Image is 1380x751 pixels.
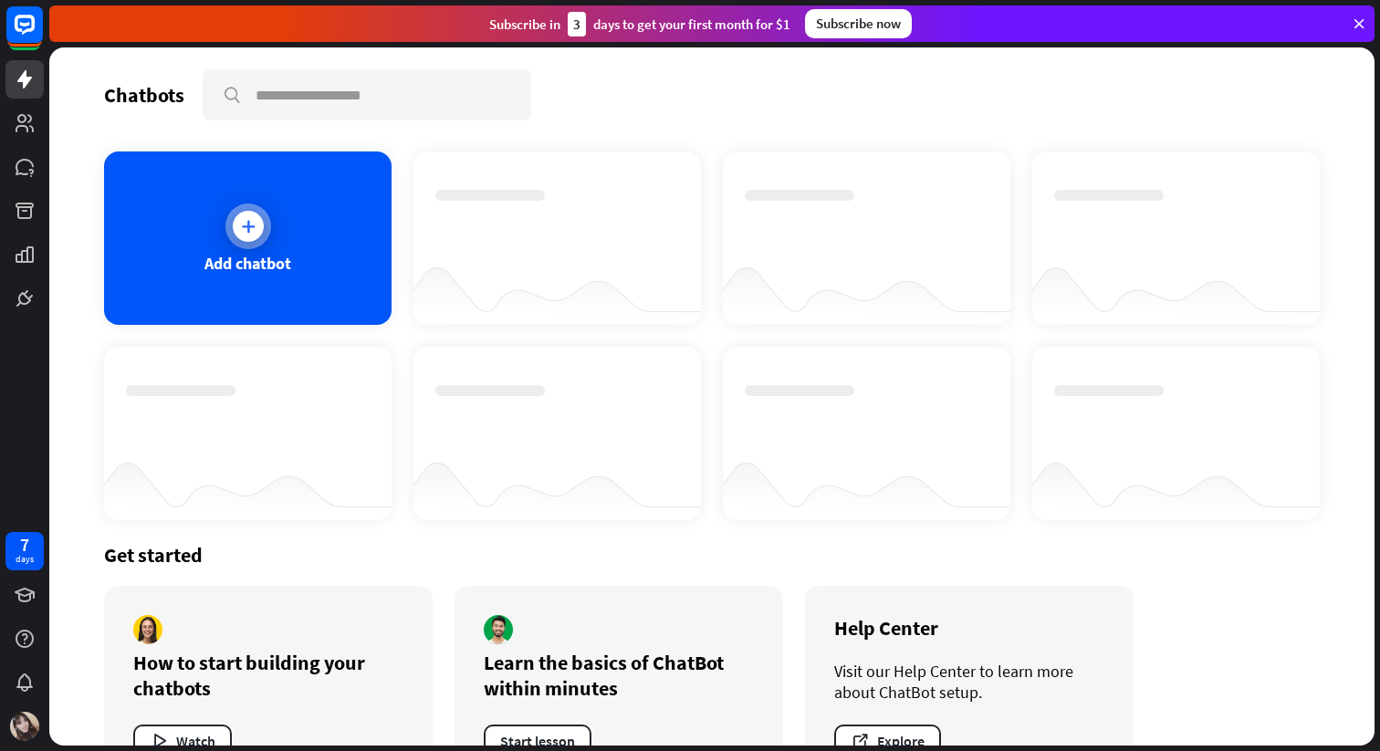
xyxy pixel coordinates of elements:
div: 7 [20,537,29,553]
div: Subscribe in days to get your first month for $1 [489,12,790,37]
img: author [133,615,162,644]
div: Learn the basics of ChatBot within minutes [484,650,754,701]
div: Add chatbot [204,253,291,274]
div: Help Center [834,615,1104,641]
div: Subscribe now [805,9,912,38]
div: Visit our Help Center to learn more about ChatBot setup. [834,661,1104,703]
a: 7 days [5,532,44,570]
div: 3 [568,12,586,37]
button: Open LiveChat chat widget [15,7,69,62]
div: Get started [104,542,1320,568]
div: Chatbots [104,82,184,108]
img: author [484,615,513,644]
div: days [16,553,34,566]
div: How to start building your chatbots [133,650,403,701]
